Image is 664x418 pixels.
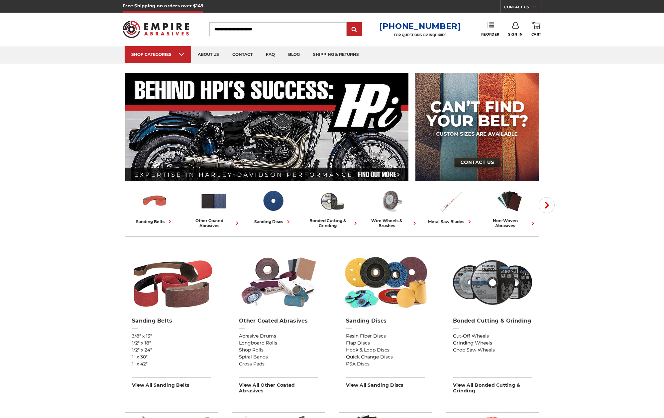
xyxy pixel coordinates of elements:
[343,254,429,311] img: Sanding Discs
[191,46,226,63] a: about us
[129,254,215,311] img: Sanding Belts
[504,3,541,13] a: CONTACT US
[531,22,541,37] a: Cart
[415,73,539,181] img: promo banner for custom belts.
[531,32,541,37] span: Cart
[453,377,532,394] h3: View All bonded cutting & grinding
[200,187,228,215] img: Other Coated Abrasives
[132,347,211,353] a: 1/2" x 24"
[132,353,211,360] a: 1" x 30"
[483,218,536,228] div: non-woven abrasives
[453,318,532,324] h2: Bonded Cutting & Grinding
[132,360,211,367] a: 1" x 42"
[346,360,425,367] a: PSA Discs
[246,187,300,225] a: sanding discs
[508,32,522,37] span: Sign In
[125,73,409,181] img: Banner for an interview featuring Horsepower Inc who makes Harley performance upgrades featured o...
[305,218,359,228] div: bonded cutting & grinding
[346,333,425,340] a: Resin Fiber Discs
[496,187,523,215] img: Non-woven Abrasives
[453,333,532,340] a: Cut-Off Wheels
[259,187,287,215] img: Sanding Discs
[423,187,477,225] a: metal saw blades
[259,46,281,63] a: faq
[226,46,259,63] a: contact
[346,377,425,388] h3: View All sanding discs
[364,187,418,228] a: wire wheels & brushes
[453,347,532,353] a: Chop Saw Wheels
[239,360,318,367] a: Cross Pads
[239,333,318,340] a: Abrasive Drums
[305,187,359,228] a: bonded cutting & grinding
[539,197,555,213] button: Next
[239,340,318,347] a: Longboard Rolls
[128,187,181,225] a: sanding belts
[306,46,366,63] a: shipping & returns
[348,23,361,36] input: Submit
[346,318,425,324] h2: Sanding Discs
[281,46,306,63] a: blog
[132,318,211,324] h2: Sanding Belts
[379,33,461,37] p: FOR QUESTIONS OR INQUIRIES
[123,16,189,42] img: Empire Abrasives
[450,254,536,311] img: Bonded Cutting & Grinding
[483,187,536,228] a: non-woven abrasives
[318,187,346,215] img: Bonded Cutting & Grinding
[132,377,211,388] h3: View All sanding belts
[346,353,425,360] a: Quick Change Discs
[236,254,322,311] img: Other Coated Abrasives
[131,52,184,57] div: SHOP CATEGORIES
[239,318,318,324] h2: Other Coated Abrasives
[378,187,405,215] img: Wire Wheels & Brushes
[239,347,318,353] a: Shop Rolls
[364,218,418,228] div: wire wheels & brushes
[453,340,532,347] a: Grinding Wheels
[132,340,211,347] a: 1/2" x 18"
[141,187,168,215] img: Sanding Belts
[239,353,318,360] a: Spiral Bands
[437,187,464,215] img: Metal Saw Blades
[136,218,173,225] div: sanding belts
[187,218,241,228] div: other coated abrasives
[132,333,211,340] a: 3/8" x 13"
[379,21,461,31] a: [PHONE_NUMBER]
[481,22,499,36] a: Reorder
[254,218,292,225] div: sanding discs
[481,32,499,37] span: Reorder
[346,340,425,347] a: Flap Discs
[428,218,473,225] div: metal saw blades
[187,187,241,228] a: other coated abrasives
[346,347,425,353] a: Hook & Loop Discs
[239,377,318,394] h3: View All other coated abrasives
